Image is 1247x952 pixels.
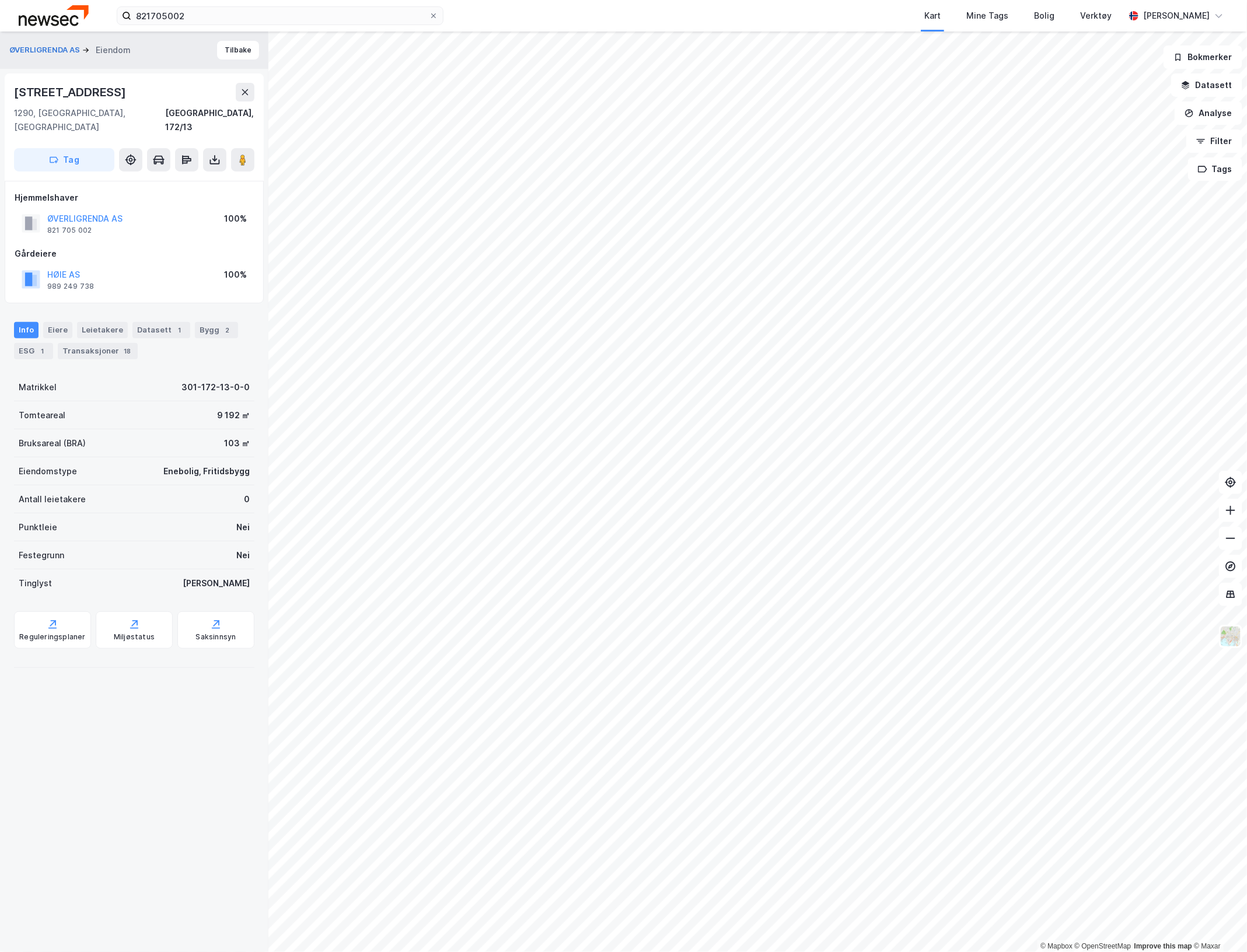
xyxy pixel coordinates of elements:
div: Kontrollprogram for chat [1189,896,1247,952]
div: 301-172-13-0-0 [181,380,250,394]
div: Bruksareal (BRA) [19,436,86,450]
div: Gårdeiere [15,247,254,261]
div: Saksinnsyn [196,632,236,642]
div: 100% [224,268,247,282]
div: Miljøstatus [114,632,155,642]
div: Eiendomstype [19,464,77,478]
div: 1290, [GEOGRAPHIC_DATA], [GEOGRAPHIC_DATA] [14,106,165,134]
input: Søk på adresse, matrikkel, gårdeiere, leietakere eller personer [131,7,429,24]
div: Bygg [195,322,238,338]
button: Filter [1186,129,1242,153]
img: newsec-logo.f6e21ccffca1b3a03d2d.png [19,5,89,26]
a: Improve this map [1134,942,1192,950]
div: Eiere [43,322,72,338]
div: [GEOGRAPHIC_DATA], 172/13 [165,106,254,134]
div: Eiendom [96,43,131,57]
div: 0 [244,492,250,506]
div: 1 [174,324,186,336]
div: Festegrunn [19,548,64,562]
div: Kart [924,9,941,23]
div: Reguleringsplaner [19,632,85,642]
div: 1 [37,345,48,357]
div: [PERSON_NAME] [183,576,250,590]
button: ØVERLIGRENDA AS [9,44,82,56]
div: [STREET_ADDRESS] [14,83,128,101]
div: [PERSON_NAME] [1143,9,1210,23]
a: Mapbox [1040,942,1073,950]
div: Nei [236,548,250,562]
a: OpenStreetMap [1075,942,1131,950]
div: Leietakere [77,322,128,338]
div: Datasett [132,322,190,338]
button: Datasett [1171,73,1242,97]
div: 100% [224,212,247,226]
div: Bolig [1034,9,1054,23]
button: Analyse [1175,101,1242,125]
button: Tag [14,148,114,171]
img: Z [1220,625,1242,647]
div: Tomteareal [19,408,65,422]
div: Matrikkel [19,380,57,394]
div: ESG [14,343,53,359]
div: 989 249 738 [47,282,94,291]
div: Enebolig, Fritidsbygg [163,464,250,478]
button: Tags [1188,157,1242,181]
div: 103 ㎡ [224,436,250,450]
div: Transaksjoner [58,343,138,359]
div: 18 [121,345,133,357]
div: Nei [236,520,250,534]
div: Mine Tags [966,9,1008,23]
div: 2 [222,324,233,336]
div: 9 192 ㎡ [217,408,250,422]
div: Info [14,322,39,338]
button: Bokmerker [1164,45,1242,69]
div: 821 705 002 [47,226,92,235]
div: Hjemmelshaver [15,191,254,205]
iframe: Chat Widget [1189,896,1247,952]
button: Tilbake [217,41,259,60]
div: Verktøy [1080,9,1112,23]
div: Antall leietakere [19,492,86,506]
div: Punktleie [19,520,57,534]
div: Tinglyst [19,576,52,590]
